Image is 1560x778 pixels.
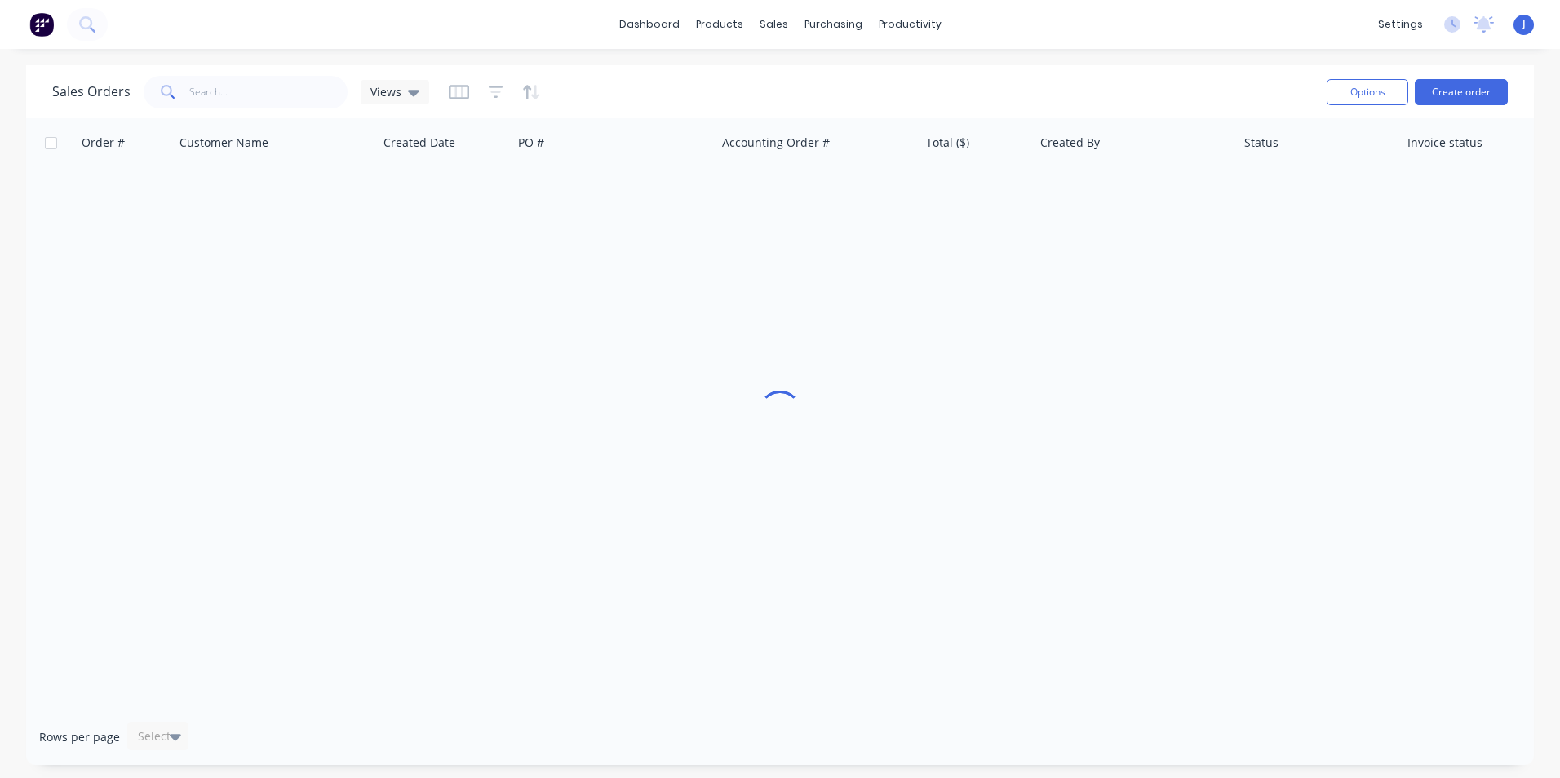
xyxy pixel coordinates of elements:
div: sales [751,12,796,37]
span: Views [370,83,401,100]
div: Accounting Order # [722,135,830,151]
h1: Sales Orders [52,84,131,99]
div: Select... [138,728,180,745]
div: PO # [518,135,544,151]
div: settings [1370,12,1431,37]
div: Created By [1040,135,1100,151]
div: purchasing [796,12,871,37]
div: Status [1244,135,1279,151]
div: Customer Name [179,135,268,151]
span: Rows per page [39,729,120,745]
button: Create order [1415,79,1508,105]
button: Options [1327,79,1408,105]
div: products [688,12,751,37]
div: productivity [871,12,950,37]
div: Created Date [383,135,455,151]
a: dashboard [611,12,688,37]
div: Invoice status [1407,135,1482,151]
img: Factory [29,12,54,37]
div: Order # [82,135,125,151]
span: J [1522,17,1526,32]
input: Search... [189,76,348,108]
div: Total ($) [926,135,969,151]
